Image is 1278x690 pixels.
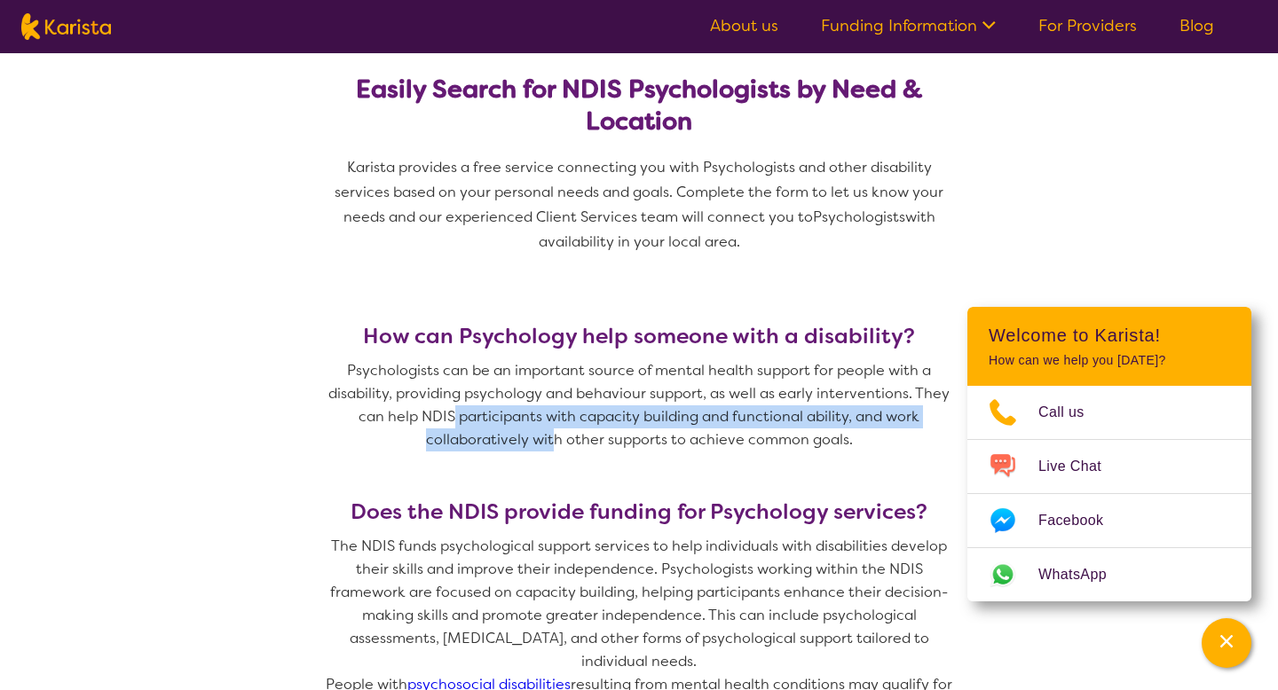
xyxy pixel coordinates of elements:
[967,386,1251,601] ul: Choose channel
[1038,15,1137,36] a: For Providers
[813,208,905,226] span: Psychologists
[967,548,1251,601] a: Web link opens in a new tab.
[1038,561,1128,588] span: WhatsApp
[1038,507,1124,534] span: Facebook
[989,325,1230,346] h2: Welcome to Karista!
[1038,453,1123,480] span: Live Chat
[319,324,958,349] h3: How can Psychology help someone with a disability?
[989,353,1230,368] p: How can we help you [DATE]?
[21,13,111,40] img: Karista logo
[967,307,1251,601] div: Channel Menu
[1202,618,1251,668] button: Channel Menu
[319,535,958,673] p: The NDIS funds psychological support services to help individuals with disabilities develop their...
[821,15,996,36] a: Funding Information
[341,74,937,137] h2: Easily Search for NDIS Psychologists by Need & Location
[335,158,947,226] span: Karista provides a free service connecting you with Psychologists and other disability services b...
[1179,15,1214,36] a: Blog
[1038,399,1106,426] span: Call us
[319,359,958,451] p: Psychologists can be an important source of mental health support for people with a disability, p...
[710,15,778,36] a: About us
[319,499,958,524] h3: Does the NDIS provide funding for Psychology services?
